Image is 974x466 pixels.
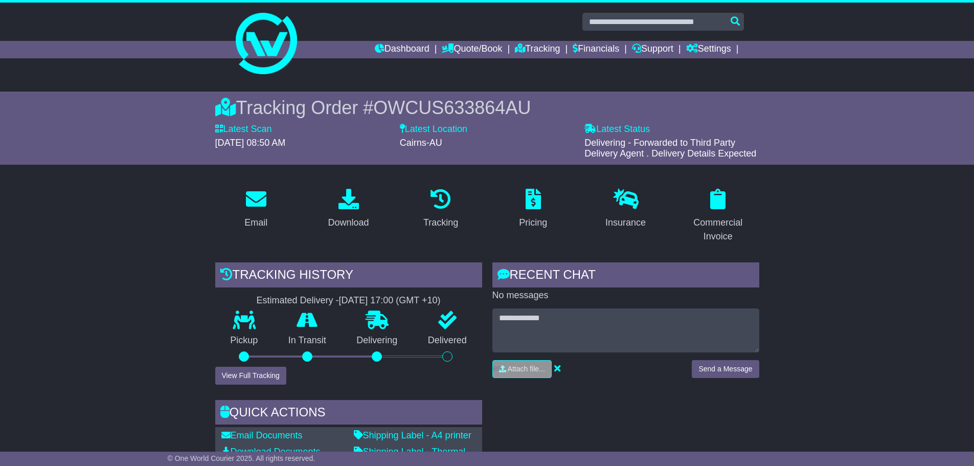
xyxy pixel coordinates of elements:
div: Tracking Order # [215,97,759,119]
a: Download Documents [221,447,321,457]
a: Support [632,41,673,58]
label: Latest Location [400,124,467,135]
div: Tracking [423,216,458,230]
div: [DATE] 17:00 (GMT +10) [339,295,441,306]
div: Estimated Delivery - [215,295,482,306]
a: Shipping Label - A4 printer [354,430,471,440]
p: No messages [492,290,759,301]
div: RECENT CHAT [492,262,759,290]
span: Delivering - Forwarded to Third Party Delivery Agent . Delivery Details Expected [584,138,756,159]
div: Quick Actions [215,400,482,428]
a: Email Documents [221,430,303,440]
div: Email [244,216,267,230]
div: Commercial Invoice [684,216,753,243]
div: Insurance [605,216,646,230]
label: Latest Status [584,124,650,135]
span: OWCUS633864AU [373,97,531,118]
a: Financials [573,41,619,58]
span: Cairns-AU [400,138,442,148]
label: Latest Scan [215,124,272,135]
a: Insurance [599,185,652,233]
a: Email [238,185,274,233]
button: View Full Tracking [215,367,286,385]
p: Pickup [215,335,274,346]
a: Commercial Invoice [677,185,759,247]
a: Quote/Book [442,41,502,58]
button: Send a Message [692,360,759,378]
p: Delivering [342,335,413,346]
a: Tracking [417,185,465,233]
a: Download [321,185,375,233]
p: Delivered [413,335,482,346]
span: © One World Courier 2025. All rights reserved. [168,454,315,462]
a: Pricing [512,185,554,233]
div: Tracking history [215,262,482,290]
a: Tracking [515,41,560,58]
span: [DATE] 08:50 AM [215,138,286,148]
a: Dashboard [375,41,429,58]
div: Download [328,216,369,230]
div: Pricing [519,216,547,230]
a: Settings [686,41,731,58]
p: In Transit [273,335,342,346]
